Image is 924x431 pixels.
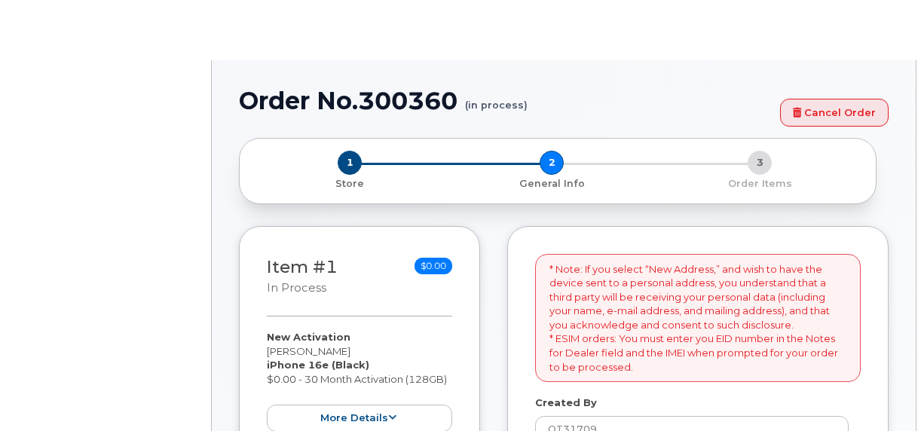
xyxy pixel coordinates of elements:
[338,151,362,175] span: 1
[415,258,452,274] span: $0.00
[252,175,448,191] a: 1 Store
[465,87,528,111] small: (in process)
[267,258,338,296] h3: Item #1
[258,177,442,191] p: Store
[267,359,369,371] strong: iPhone 16e (Black)
[267,331,350,343] strong: New Activation
[535,396,597,410] label: Created By
[267,281,326,295] small: in process
[239,87,773,114] h1: Order No.300360
[549,262,846,374] p: * Note: If you select “New Address,” and wish to have the device sent to a personal address, you ...
[780,99,889,127] a: Cancel Order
